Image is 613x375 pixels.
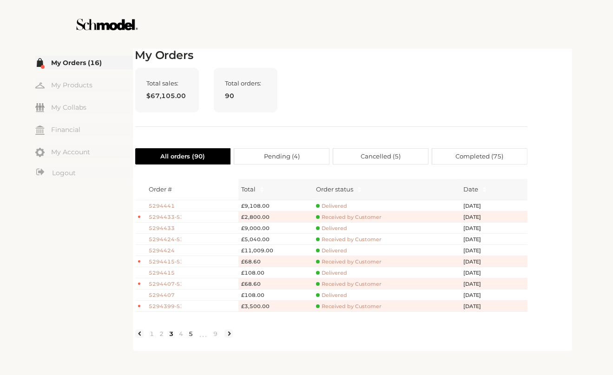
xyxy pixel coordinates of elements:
span: 5294433 [149,224,182,232]
span: [DATE] [463,303,491,310]
div: Menu [35,56,133,180]
span: Total orders: [225,79,266,87]
span: [DATE] [463,280,491,288]
span: ••• [196,329,211,340]
td: £108.00 [238,289,313,301]
td: £9,000.00 [238,223,313,234]
span: Received by Customer [316,236,382,243]
h2: My Orders [135,49,527,62]
a: 9 [211,329,221,338]
a: My Account [35,145,133,158]
li: Previous Page [135,329,144,338]
div: Order status [316,184,353,194]
span: Received by Customer [316,303,382,310]
span: Delivered [316,292,347,299]
span: [DATE] [463,291,491,299]
span: 90 [225,91,266,101]
td: £68.60 [238,278,313,289]
td: £2,800.00 [238,211,313,223]
span: caret-up [259,185,264,191]
span: [DATE] [463,202,491,210]
span: 5294415-S1 [149,258,182,266]
a: My Orders (16) [35,56,133,69]
a: 4 [177,329,186,338]
span: 5294399-S1 [149,303,182,310]
span: $67,105.00 [147,91,187,101]
span: Total sales: [147,79,187,87]
span: 5294407-S1 [149,280,182,288]
span: 5294424-S1 [149,236,182,243]
a: Financial [35,123,133,136]
span: Delivered [316,203,347,210]
td: £11,009.00 [238,245,313,256]
span: Received by Customer [316,258,382,265]
li: Next 5 Pages [196,326,211,341]
a: 1 [147,329,157,338]
a: 2 [157,329,167,338]
span: 5294424 [149,247,182,255]
a: 3 [167,329,177,338]
span: [DATE] [463,258,491,266]
span: caret-up [482,185,487,191]
img: my-account.svg [35,148,45,157]
span: Received by Customer [316,214,382,221]
span: caret-down [259,189,264,194]
span: All orders ( 90 ) [160,149,205,164]
span: 5294441 [149,202,182,210]
span: 5294415 [149,269,182,277]
img: my-hanger.svg [35,81,45,90]
span: Delivered [316,247,347,254]
a: 5 [186,329,196,338]
a: Logout [35,167,133,179]
span: [DATE] [463,269,491,277]
a: My Collabs [35,100,133,114]
img: my-friends.svg [35,103,45,112]
td: £9,108.00 [238,200,313,211]
span: caret-up [357,185,362,191]
span: caret-down [357,189,362,194]
span: Total [241,184,256,194]
td: £68.60 [238,256,313,267]
span: Pending ( 4 ) [264,149,300,164]
span: Delivered [316,270,347,276]
span: caret-down [482,189,487,194]
img: my-financial.svg [35,125,45,135]
span: Delivered [316,225,347,232]
span: 5294433-S1 [149,213,182,221]
span: [DATE] [463,247,491,255]
img: my-order.svg [35,58,45,67]
td: £5,040.00 [238,234,313,245]
td: £3,500.00 [238,301,313,312]
span: [DATE] [463,236,491,243]
td: £108.00 [238,267,313,278]
span: Date [463,184,478,194]
li: Next Page [224,329,233,338]
span: Cancelled ( 5 ) [361,149,401,164]
span: Received by Customer [316,281,382,288]
span: 5294407 [149,291,182,299]
a: My Products [35,78,133,92]
span: Completed ( 75 ) [455,149,503,164]
th: Order # [146,179,239,200]
span: [DATE] [463,213,491,221]
span: [DATE] [463,224,491,232]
